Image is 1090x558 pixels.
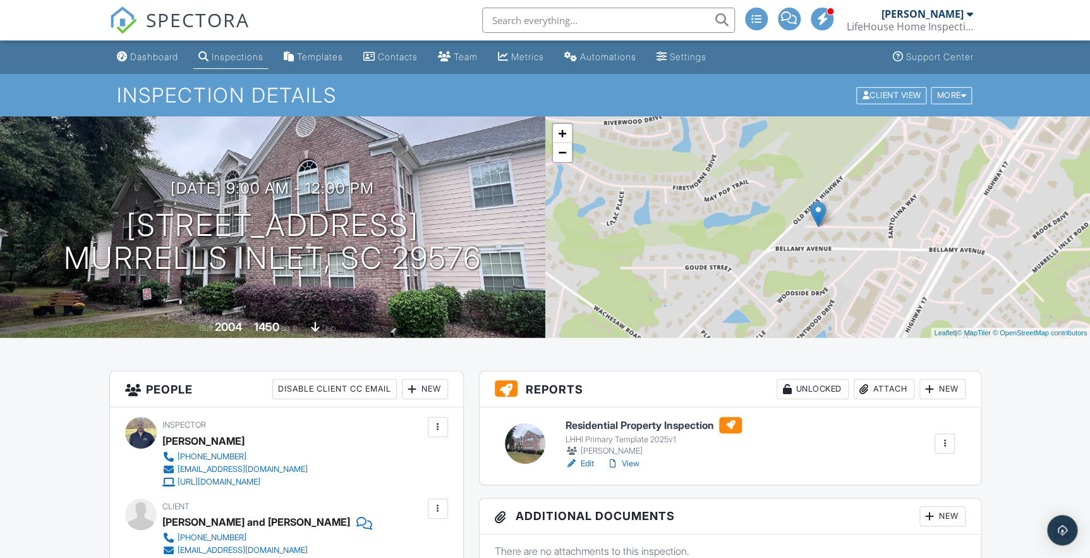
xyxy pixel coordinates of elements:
[178,464,308,474] div: [EMAIL_ADDRESS][DOMAIN_NAME]
[171,180,374,197] h3: [DATE] 9:00 am - 12:00 pm
[162,463,308,476] a: [EMAIL_ADDRESS][DOMAIN_NAME]
[856,87,926,104] div: Client View
[162,431,245,450] div: [PERSON_NAME]
[607,457,639,470] a: View
[162,544,362,557] a: [EMAIL_ADDRESS][DOMAIN_NAME]
[162,531,362,544] a: [PHONE_NUMBER]
[112,46,183,69] a: Dashboard
[254,320,279,333] div: 1450
[433,46,483,69] a: Team
[580,51,636,62] div: Automations
[162,502,190,511] span: Client
[117,84,972,106] h1: Inspection Details
[109,6,137,34] img: The Best Home Inspection Software - Spectora
[670,51,706,62] div: Settings
[109,17,250,44] a: SPECTORA
[162,420,206,430] span: Inspector
[919,506,966,526] div: New
[64,209,481,276] h1: [STREET_ADDRESS] Murrells Inlet, SC 29576
[272,379,397,399] div: Disable Client CC Email
[378,51,418,62] div: Contacts
[566,417,742,457] a: Residential Property Inspection LHHI Primary Template 2025v1 [PERSON_NAME]
[847,20,973,33] div: LifeHouse Home Inspections
[931,87,972,104] div: More
[146,6,250,33] span: SPECTORA
[553,143,572,162] a: Zoom out
[178,452,246,462] div: [PHONE_NUMBER]
[1047,515,1077,545] div: Open Intercom Messenger
[855,90,930,99] a: Client View
[178,545,308,555] div: [EMAIL_ADDRESS][DOMAIN_NAME]
[934,329,955,337] a: Leaflet
[281,323,299,333] span: sq. ft.
[993,329,1087,337] a: © OpenStreetMap contributors
[559,46,641,69] a: Automations (Advanced)
[162,450,308,463] a: [PHONE_NUMBER]
[322,323,336,333] span: slab
[566,445,742,457] div: [PERSON_NAME]
[854,379,914,399] div: Attach
[199,323,213,333] span: Built
[178,477,260,487] div: [URL][DOMAIN_NAME]
[162,476,308,488] a: [URL][DOMAIN_NAME]
[931,328,1090,338] div: |
[358,46,423,69] a: Contacts
[957,329,991,337] a: © MapTiler
[881,8,964,20] div: [PERSON_NAME]
[480,499,981,535] h3: Additional Documents
[777,379,849,399] div: Unlocked
[493,46,549,69] a: Metrics
[297,51,343,62] div: Templates
[193,46,269,69] a: Inspections
[482,8,735,33] input: Search everything...
[566,417,742,433] h6: Residential Property Inspection
[178,533,246,543] div: [PHONE_NUMBER]
[279,46,348,69] a: Templates
[651,46,712,69] a: Settings
[566,435,742,445] div: LHHI Primary Template 2025v1
[110,371,463,407] h3: People
[402,379,448,399] div: New
[454,51,478,62] div: Team
[888,46,979,69] a: Support Center
[130,51,178,62] div: Dashboard
[480,371,981,407] h3: Reports
[919,379,966,399] div: New
[566,457,594,470] a: Edit
[212,51,263,62] div: Inspections
[906,51,974,62] div: Support Center
[495,544,966,558] p: There are no attachments to this inspection.
[162,512,350,531] div: [PERSON_NAME] and [PERSON_NAME]
[553,124,572,143] a: Zoom in
[215,320,242,333] div: 2004
[511,51,544,62] div: Metrics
